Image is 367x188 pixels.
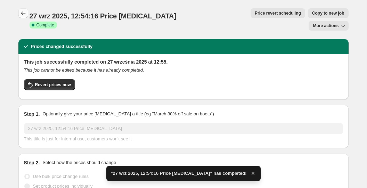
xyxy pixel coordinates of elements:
[24,123,343,134] input: 30% off holiday sale
[42,111,214,117] p: Optionally give your price [MEDICAL_DATA] a title (eg "March 30% off sale on boots")
[24,79,75,90] button: Revert prices now
[312,10,344,16] span: Copy to new job
[313,23,339,28] span: More actions
[24,67,144,73] i: This job cannot be edited because it has already completed.
[308,8,349,18] button: Copy to new job
[24,58,343,65] h2: This job successfully completed on 27 września 2025 at 12:55.
[31,43,93,50] h2: Prices changed successfully
[251,8,305,18] button: Price revert scheduling
[24,159,40,166] h2: Step 2.
[309,21,348,31] button: More actions
[33,174,89,179] span: Use bulk price change rules
[18,8,28,18] button: Price change jobs
[30,12,176,20] span: 27 wrz 2025, 12:54:16 Price [MEDICAL_DATA]
[42,159,116,166] p: Select how the prices should change
[24,111,40,117] h2: Step 1.
[111,170,246,177] span: "27 wrz 2025, 12:54:16 Price [MEDICAL_DATA]" has completed!
[255,10,301,16] span: Price revert scheduling
[36,22,54,28] span: Complete
[24,136,132,141] span: This title is just for internal use, customers won't see it
[35,82,71,88] span: Revert prices now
